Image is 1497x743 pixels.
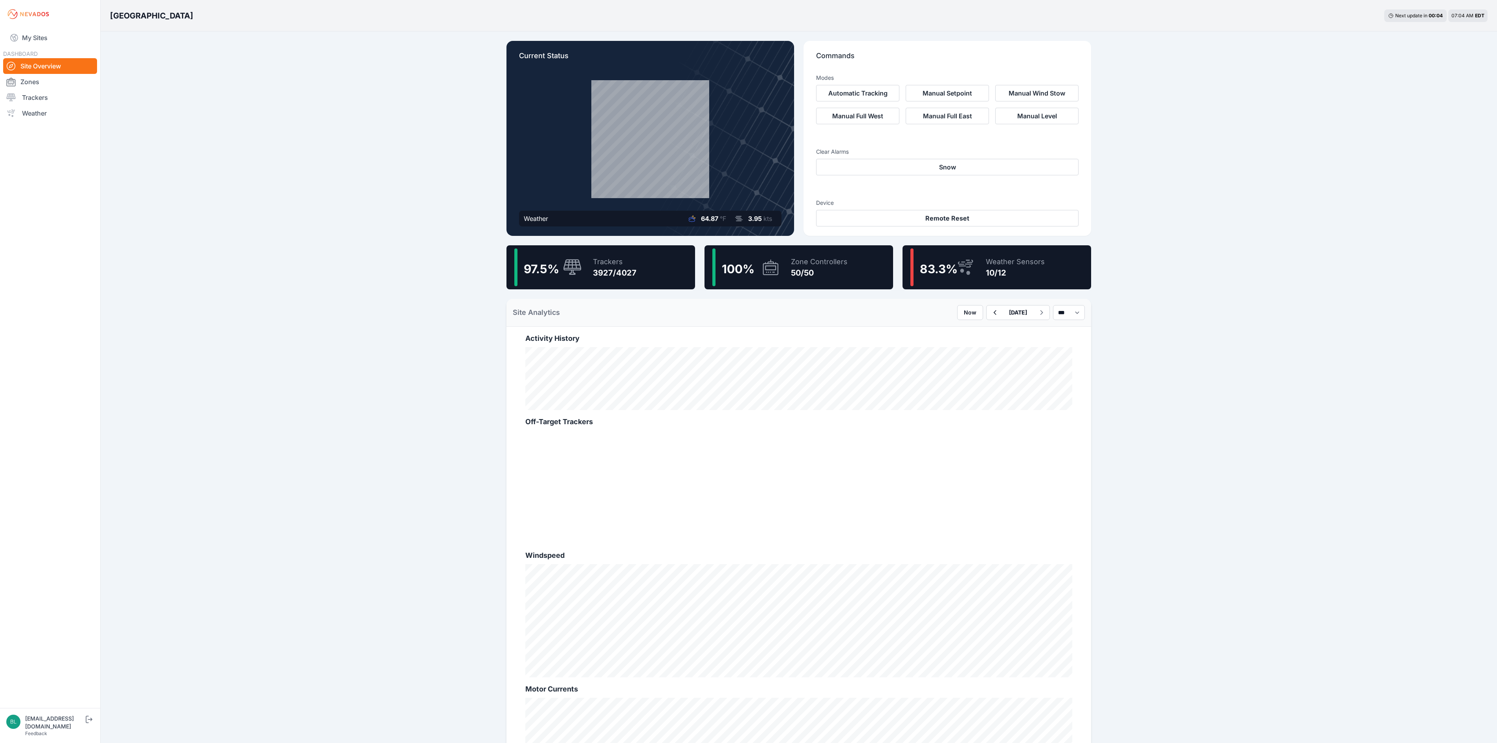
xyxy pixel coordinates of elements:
span: °F [720,215,726,223]
div: [EMAIL_ADDRESS][DOMAIN_NAME] [25,715,84,730]
button: Manual Full East [906,108,989,124]
button: Remote Reset [816,210,1079,226]
a: Zones [3,74,97,90]
img: blippencott@invenergy.com [6,715,20,729]
span: 97.5 % [524,262,559,276]
a: Site Overview [3,58,97,74]
button: Manual Setpoint [906,85,989,101]
h3: Clear Alarms [816,148,1079,156]
span: EDT [1475,13,1484,18]
h2: Windspeed [525,550,1072,561]
nav: Breadcrumb [110,6,193,26]
h2: Off-Target Trackers [525,416,1072,427]
span: kts [763,215,772,223]
button: Snow [816,159,1079,175]
div: 10/12 [986,267,1045,278]
h3: [GEOGRAPHIC_DATA] [110,10,193,21]
button: Automatic Tracking [816,85,899,101]
div: 50/50 [791,267,848,278]
span: 83.3 % [920,262,958,276]
div: Weather Sensors [986,256,1045,267]
div: 3927/4027 [593,267,637,278]
div: Zone Controllers [791,256,848,267]
p: Current Status [519,50,782,68]
span: 100 % [722,262,754,276]
button: Manual Full West [816,108,899,124]
h2: Site Analytics [513,307,560,318]
span: 3.95 [748,215,762,223]
p: Commands [816,50,1079,68]
button: Manual Wind Stow [995,85,1079,101]
a: 100%Zone Controllers50/50 [704,245,893,289]
h2: Activity History [525,333,1072,344]
button: Manual Level [995,108,1079,124]
a: Trackers [3,90,97,105]
span: DASHBOARD [3,50,38,57]
a: 83.3%Weather Sensors10/12 [903,245,1091,289]
button: Now [957,305,983,320]
a: 97.5%Trackers3927/4027 [506,245,695,289]
h3: Device [816,199,1079,207]
a: Weather [3,105,97,121]
span: 07:04 AM [1451,13,1473,18]
span: Next update in [1395,13,1427,18]
h3: Modes [816,74,834,82]
a: My Sites [3,28,97,47]
a: Feedback [25,730,47,736]
img: Nevados [6,8,50,20]
div: Weather [524,214,548,223]
span: 64.87 [701,215,718,223]
h2: Motor Currents [525,684,1072,695]
div: Trackers [593,256,637,267]
div: 00 : 04 [1429,13,1443,19]
button: [DATE] [1003,305,1033,320]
